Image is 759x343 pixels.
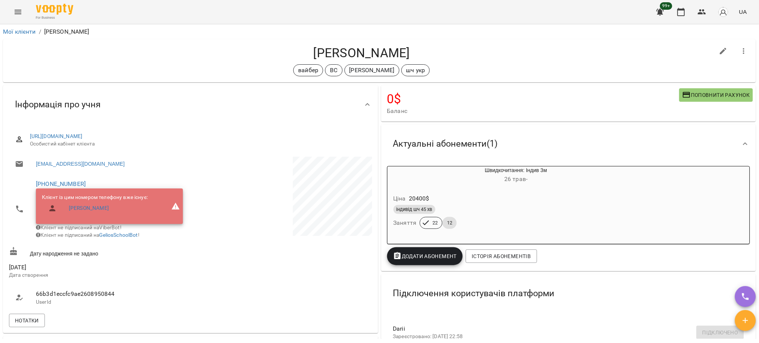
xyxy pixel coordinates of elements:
span: Актуальні абонементи ( 1 ) [393,138,498,150]
span: 99+ [660,2,673,10]
p: шч укр [406,66,425,75]
h6: Заняття [394,218,417,228]
button: UA [736,5,750,19]
div: Швидкочитання: Індив 3м [423,166,609,184]
a: [EMAIL_ADDRESS][DOMAIN_NAME] [36,160,125,168]
h4: 0 $ [387,91,679,107]
p: Зареєстровано: [DATE] 22:58 [393,333,732,340]
button: Додати Абонемент [387,247,463,265]
button: Поповнити рахунок [679,88,753,102]
a: [PERSON_NAME] [69,205,109,212]
span: Особистий кабінет клієнта [30,140,366,148]
span: Поповнити рахунок [682,91,750,99]
nav: breadcrumb [3,27,756,36]
a: [URL][DOMAIN_NAME] [30,133,83,139]
span: 26 трав - [504,175,527,183]
span: Додати Абонемент [393,252,457,261]
button: Історія абонементів [466,249,537,263]
a: [PHONE_NUMBER] [36,180,86,187]
span: Історія абонементів [472,252,531,261]
div: Підключення користувачів платформи [381,274,756,313]
p: Дата створення [9,272,189,279]
ul: Клієнт із цим номером телефону вже існує: [42,194,148,219]
div: [PERSON_NAME] [345,64,400,76]
div: Дату народження не задано [7,245,190,259]
a: GeliosSchoolBot [100,232,138,238]
p: [PERSON_NAME] [44,27,89,36]
span: Нотатки [15,316,39,325]
div: Інформація про учня [3,85,378,124]
span: Інформація про учня [15,99,101,110]
span: Клієнт не підписаний на ! [36,232,140,238]
button: Швидкочитання: Індив 3м26 трав- Ціна20400$індивід шч 45 хвЗаняття2212 [388,166,609,238]
span: 66b3d1eccfc9ae2608950844 [36,290,183,298]
span: Darii [393,324,732,333]
button: Нотатки [9,314,45,327]
span: UA [739,8,747,16]
p: UserId [36,298,183,306]
div: шч укр [401,64,430,76]
div: вайбер [293,64,323,76]
span: індивід шч 45 хв [394,206,435,213]
a: Мої клієнти [3,28,36,35]
p: [PERSON_NAME] [349,66,395,75]
span: For Business [36,15,73,20]
div: Актуальні абонементи(1) [381,125,756,163]
img: avatar_s.png [718,7,729,17]
span: [DATE] [9,263,189,272]
span: Баланс [387,107,679,116]
h6: Ціна [394,193,406,204]
button: Menu [9,3,27,21]
p: вайбер [298,66,318,75]
img: Voopty Logo [36,4,73,15]
p: 20400 $ [409,194,429,203]
div: Швидкочитання: Індив 3м [388,166,423,184]
h4: [PERSON_NAME] [9,45,714,61]
span: 12 [443,220,457,226]
span: 22 [428,220,442,226]
span: Клієнт не підписаний на ViberBot! [36,224,122,230]
p: ВС [330,66,337,75]
li: / [39,27,41,36]
span: Підключення користувачів платформи [393,288,555,299]
div: ВС [325,64,342,76]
